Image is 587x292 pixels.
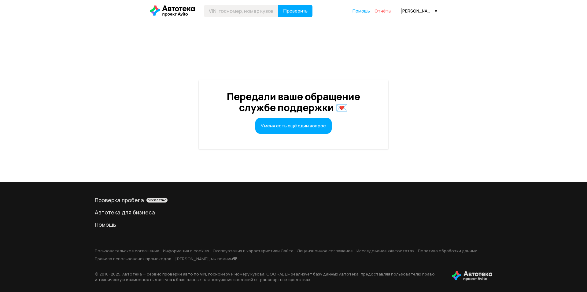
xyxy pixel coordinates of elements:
a: Пользовательское соглашение [95,248,159,254]
img: tWS6KzJlK1XUpy65r7uaHVIs4JI6Dha8Nraz9T2hA03BhoCc4MtbvZCxBLwJIh+mQSIAkLBJpqMoKVdP8sONaFJLCz6I0+pu7... [452,271,492,281]
a: Помощь [95,221,492,228]
a: Автотека для бизнеса [95,209,492,216]
span: бесплатно [148,198,166,202]
div: [PERSON_NAME][EMAIL_ADDRESS][DOMAIN_NAME] [401,8,437,14]
span: У меня есть ещё один вопрос [261,123,326,129]
button: Проверить [278,5,312,17]
a: Правила использования промокодов [95,256,172,261]
a: Проверка пробегабесплатно [95,196,492,204]
h1: Передали ваше обращение службе поддержки 💌 [217,91,370,113]
a: [PERSON_NAME], мы помним [175,256,237,261]
span: Проверить [283,9,308,13]
a: Помощь [353,8,370,14]
p: © 2016– 2025 . Автотека — сервис проверки авто по VIN, госномеру и номеру кузова. ООО «АБД» реали... [95,271,442,282]
a: Эксплуатация и характеристики Сайта [213,248,293,254]
a: У меня есть ещё один вопрос [255,118,332,134]
a: Исследование «Автостата» [356,248,414,254]
div: Проверка пробега [95,196,492,204]
a: Политика обработки данных [418,248,477,254]
a: Информация о cookies [163,248,209,254]
a: Лицензионное соглашение [297,248,353,254]
a: Отчёты [375,8,391,14]
input: VIN, госномер, номер кузова [204,5,279,17]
